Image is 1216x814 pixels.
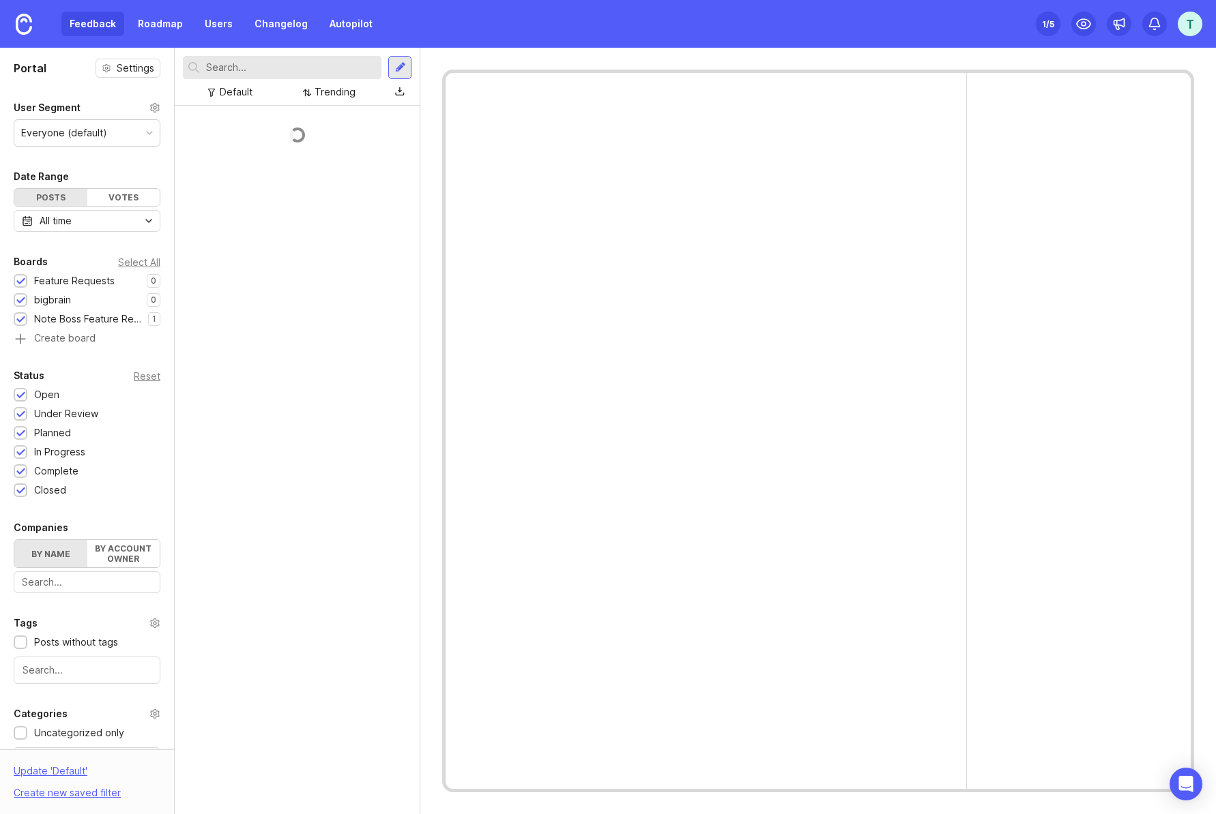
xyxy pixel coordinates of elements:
div: Posts [14,189,87,206]
div: Complete [34,464,78,479]
p: 1 [152,314,156,325]
div: In Progress [34,444,85,459]
div: Trending [315,85,356,100]
div: Posts without tags [34,635,118,650]
div: Tags [14,615,38,631]
a: Create board [14,333,160,346]
a: Autopilot [321,12,381,36]
button: T [1178,12,1202,36]
div: bigbrain [34,292,71,307]
div: Date Range [14,168,69,185]
div: Default [220,85,252,100]
div: User Segment [14,100,81,116]
input: Search... [22,575,152,590]
input: Search... [23,663,151,678]
div: Reset [134,372,160,380]
div: Companies [14,519,68,536]
div: Status [14,367,44,384]
p: 0 [151,275,156,286]
div: Select All [118,258,160,266]
div: Under Review [34,406,98,421]
div: Everyone (default) [21,125,107,140]
button: Settings [96,59,160,78]
div: All time [40,213,72,228]
div: Feature Requests [34,273,115,288]
div: Boards [14,254,48,270]
span: Settings [117,61,154,75]
div: Update ' Default ' [14,764,87,785]
a: Roadmap [130,12,191,36]
img: Canny Home [16,14,32,35]
h1: Portal [14,60,46,76]
div: Note Boss Feature Requests [34,312,141,327]
label: By name [14,540,87,567]
input: Search... [206,60,376,75]
div: Categories [14,706,68,722]
a: Users [197,12,241,36]
div: Closed [34,483,66,498]
button: 1/5 [1036,12,1060,36]
div: Planned [34,425,71,440]
p: 0 [151,295,156,305]
a: Changelog [246,12,316,36]
div: Uncategorized only [34,725,124,740]
div: Open Intercom Messenger [1170,768,1202,800]
div: Create new saved filter [14,785,121,800]
svg: toggle icon [138,215,160,226]
div: Votes [87,189,160,206]
label: By account owner [87,540,160,567]
div: 1 /5 [1042,14,1054,33]
div: Open [34,387,59,402]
